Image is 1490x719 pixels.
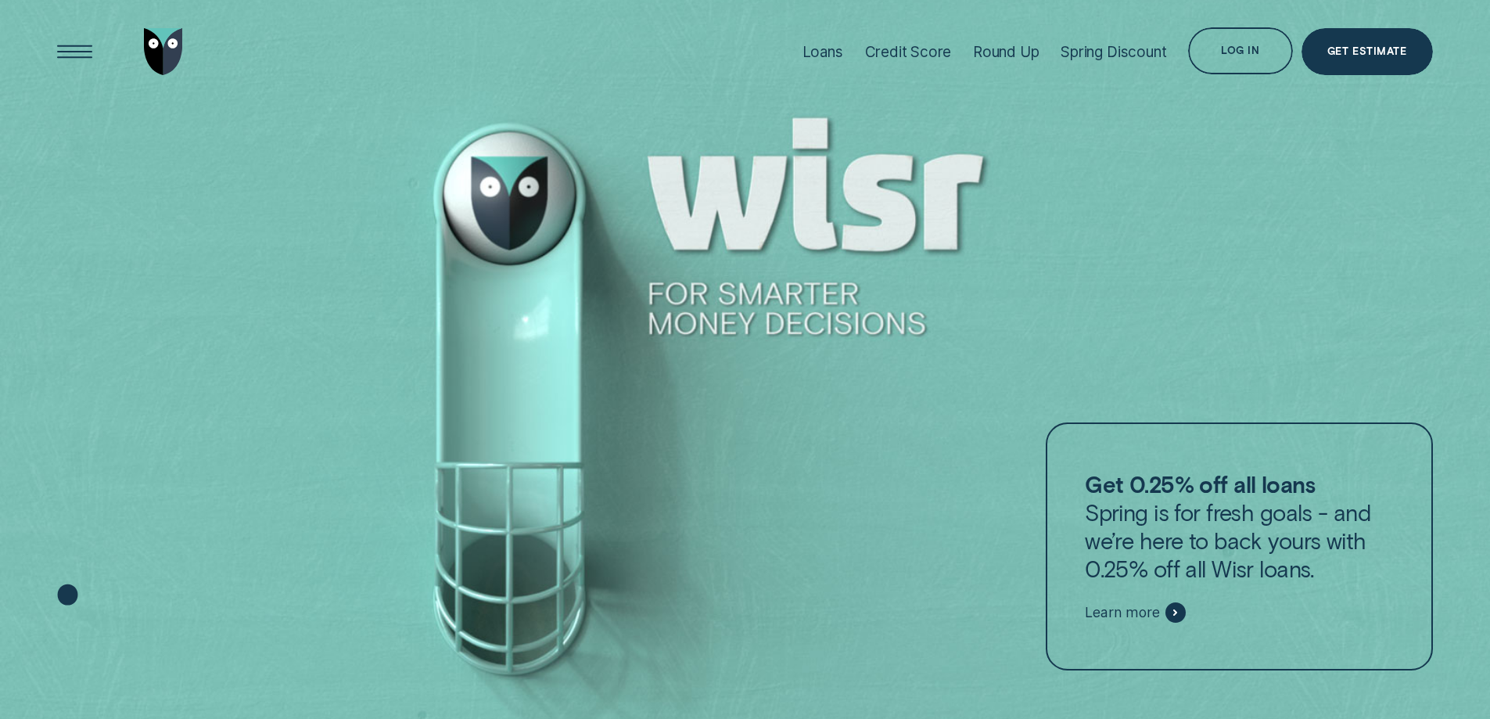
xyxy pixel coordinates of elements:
[802,43,843,61] div: Loans
[1046,422,1432,671] a: Get 0.25% off all loansSpring is for fresh goals - and we’re here to back yours with 0.25% off al...
[1085,470,1315,498] strong: Get 0.25% off all loans
[973,43,1039,61] div: Round Up
[1188,27,1292,74] button: Log in
[865,43,952,61] div: Credit Score
[1302,28,1433,75] a: Get Estimate
[1061,43,1166,61] div: Spring Discount
[1085,470,1393,583] p: Spring is for fresh goals - and we’re here to back yours with 0.25% off all Wisr loans.
[144,28,183,75] img: Wisr
[52,28,99,75] button: Open Menu
[1085,604,1159,621] span: Learn more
